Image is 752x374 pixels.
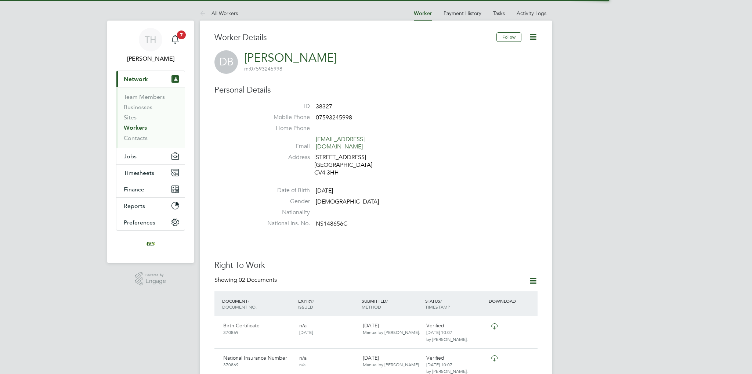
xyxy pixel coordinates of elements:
[116,148,185,164] button: Jobs
[135,272,166,286] a: Powered byEngage
[258,198,310,205] label: Gender
[214,50,238,74] span: DB
[258,103,310,110] label: ID
[298,304,313,310] span: ISSUED
[124,104,152,111] a: Businesses
[220,352,296,371] div: National Insurance Number
[107,21,194,263] nav: Main navigation
[124,169,154,176] span: Timesheets
[116,198,185,214] button: Reports
[423,294,487,313] div: STATUS
[248,298,249,304] span: /
[258,143,310,150] label: Email
[145,272,166,278] span: Powered by
[517,10,546,17] a: Activity Logs
[124,219,155,226] span: Preferences
[426,336,468,342] span: by [PERSON_NAME].
[124,134,148,141] a: Contacts
[414,10,432,17] a: Worker
[312,298,314,304] span: /
[145,238,156,250] img: ivyresourcegroup-logo-retina.png
[299,329,313,335] span: [DATE]
[214,260,538,271] h3: Right To Work
[487,294,538,308] div: DOWNLOAD
[214,32,496,43] h3: Worker Details
[426,322,444,329] span: Verified
[116,238,185,250] a: Go to home page
[222,304,257,310] span: DOCUMENT NO.
[296,319,360,338] div: n/a
[426,355,444,361] span: Verified
[493,10,505,17] a: Tasks
[124,93,165,100] a: Team Members
[426,368,468,374] span: by [PERSON_NAME].
[124,114,137,121] a: Sites
[214,276,278,284] div: Showing
[426,362,452,367] span: [DATE] 10:07
[116,87,185,148] div: Network
[296,294,360,313] div: EXPIRY
[316,136,365,151] a: [EMAIL_ADDRESS][DOMAIN_NAME]
[360,352,423,371] div: [DATE]
[258,220,310,227] label: National Ins. No.
[363,329,420,335] span: Manual by [PERSON_NAME].
[116,28,185,63] a: TH[PERSON_NAME]
[124,153,137,160] span: Jobs
[316,220,347,227] span: NS148656C
[299,362,305,367] span: n/a
[363,362,420,367] span: Manual by [PERSON_NAME].
[145,278,166,284] span: Engage
[258,114,310,121] label: Mobile Phone
[116,181,185,197] button: Finance
[258,209,310,216] label: Nationality
[220,294,296,313] div: DOCUMENT
[440,298,442,304] span: /
[314,154,384,176] div: [STREET_ADDRESS] [GEOGRAPHIC_DATA] CV4 3HH
[244,65,250,72] span: m:
[200,10,238,17] a: All Workers
[316,114,352,121] span: 07593245998
[239,276,277,284] span: 02 Documents
[360,319,423,338] div: [DATE]
[444,10,481,17] a: Payment History
[316,198,379,205] span: [DEMOGRAPHIC_DATA]
[316,103,332,110] span: 38327
[124,202,145,209] span: Reports
[145,35,156,44] span: TH
[116,214,185,230] button: Preferences
[360,294,423,313] div: SUBMITTED
[496,32,521,42] button: Follow
[258,125,310,132] label: Home Phone
[386,298,388,304] span: /
[426,329,452,335] span: [DATE] 10:07
[425,304,450,310] span: TIMESTAMP
[214,85,538,96] h3: Personal Details
[177,30,186,39] span: 7
[244,51,337,65] a: [PERSON_NAME]
[124,76,148,83] span: Network
[168,28,182,51] a: 7
[116,71,185,87] button: Network
[116,54,185,63] span: Tom Harvey
[124,186,144,193] span: Finance
[116,165,185,181] button: Timesheets
[258,154,310,161] label: Address
[124,124,147,131] a: Workers
[223,362,239,367] span: 370869
[316,187,333,195] span: [DATE]
[362,304,381,310] span: METHOD
[223,329,239,335] span: 370869
[220,319,296,338] div: Birth Certificate
[296,352,360,371] div: n/a
[244,65,282,72] span: 07593245998
[258,187,310,194] label: Date of Birth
